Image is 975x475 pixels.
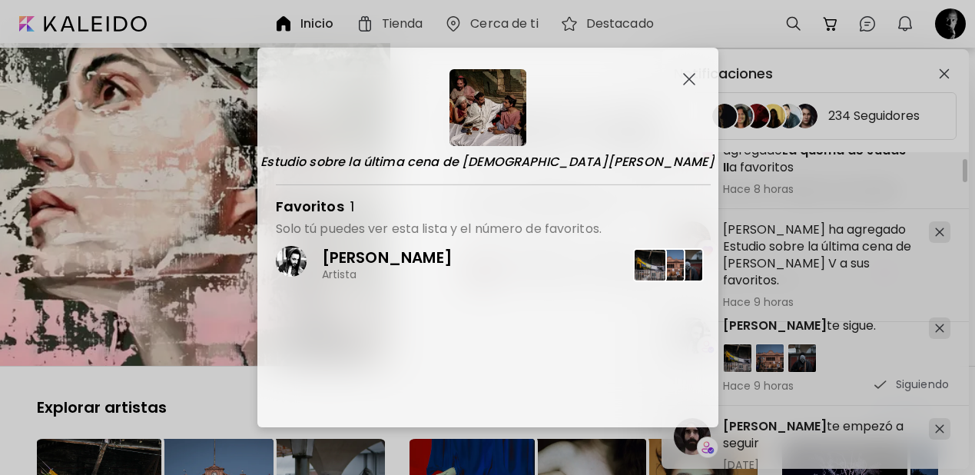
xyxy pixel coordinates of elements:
img: 176375 [633,248,667,282]
img: Close [683,73,695,85]
button: Close [679,69,699,89]
a: thumbnailEstudio sobre la última cena de [DEMOGRAPHIC_DATA][PERSON_NAME] [279,69,706,184]
img: 176387 [670,248,704,282]
p: [PERSON_NAME] [322,247,453,267]
a: [PERSON_NAME]Artista176375176377176387 [276,237,719,291]
img: 176377 [652,248,685,282]
h4: Solo tú puedes ver esta lista y el número de favoritos. [276,221,692,237]
p: Estudio sobre la última cena de [DEMOGRAPHIC_DATA][PERSON_NAME] [260,155,714,169]
h4: Favoritos [276,198,344,216]
img: thumbnail [449,69,526,146]
p: Artista [322,267,357,281]
h4: 1 [350,198,354,221]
